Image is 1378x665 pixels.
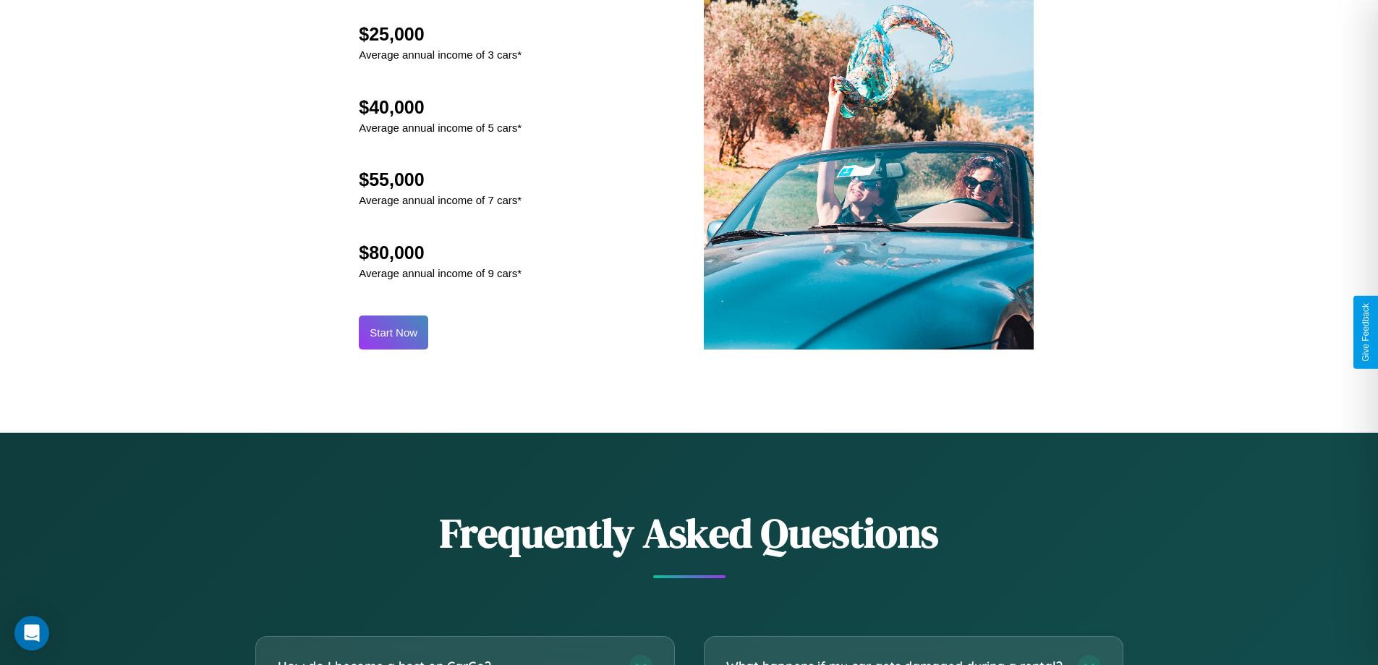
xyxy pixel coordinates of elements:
[359,315,428,350] button: Start Now
[359,169,522,190] h2: $55,000
[359,24,522,45] h2: $25,000
[1361,303,1371,362] div: Give Feedback
[359,190,522,210] p: Average annual income of 7 cars*
[359,45,522,64] p: Average annual income of 3 cars*
[359,263,522,283] p: Average annual income of 9 cars*
[359,118,522,137] p: Average annual income of 5 cars*
[14,616,49,651] div: Open Intercom Messenger
[255,505,1123,561] h2: Frequently Asked Questions
[359,97,522,118] h2: $40,000
[359,242,522,263] h2: $80,000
